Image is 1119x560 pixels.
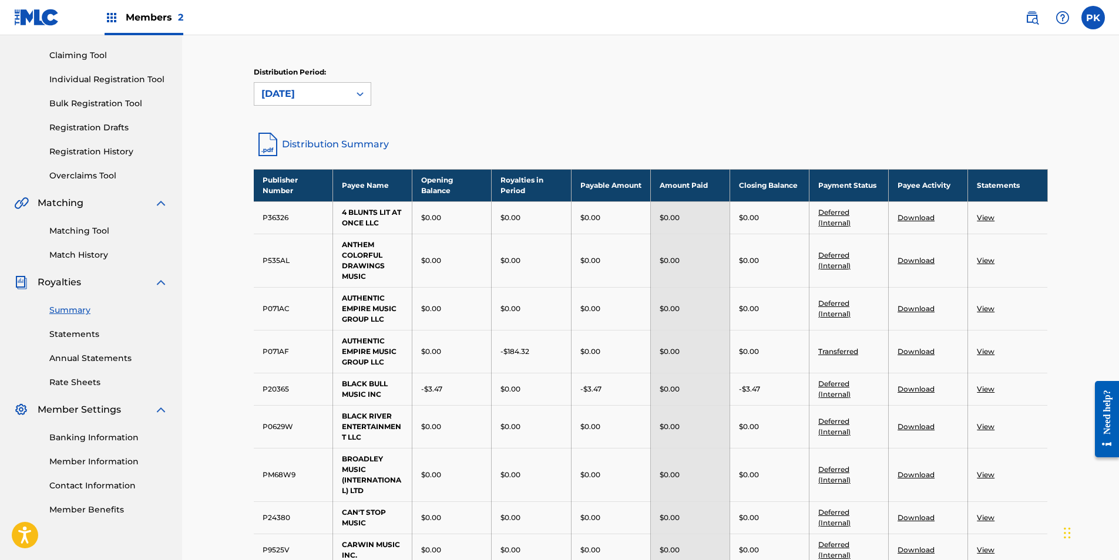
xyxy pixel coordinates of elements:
[977,304,994,313] a: View
[126,11,183,24] span: Members
[49,49,168,62] a: Claiming Tool
[898,256,935,265] a: Download
[49,456,168,468] a: Member Information
[977,347,994,356] a: View
[739,470,759,480] p: $0.00
[739,545,759,555] p: $0.00
[105,11,119,25] img: Top Rightsholders
[254,501,333,534] td: P24380
[254,330,333,373] td: P071AF
[14,196,29,210] img: Matching
[500,346,529,357] p: -$184.32
[254,448,333,501] td: PM68W9
[818,251,851,270] a: Deferred (Internal)
[49,504,168,516] a: Member Benefits
[49,146,168,158] a: Registration History
[571,169,650,201] th: Payable Amount
[818,379,851,399] a: Deferred (Internal)
[660,255,680,266] p: $0.00
[739,421,759,432] p: $0.00
[1020,6,1044,29] a: Public Search
[421,545,441,555] p: $0.00
[49,352,168,365] a: Annual Statements
[1064,515,1071,551] div: Drag
[333,330,412,373] td: AUTHENTIC EMPIRE MUSIC GROUP LLC
[333,169,412,201] th: Payee Name
[739,303,759,314] p: $0.00
[650,169,730,201] th: Amount Paid
[49,480,168,492] a: Contact Information
[500,384,520,394] p: $0.00
[333,373,412,405] td: BLACK BULL MUSIC INC
[977,256,994,265] a: View
[333,201,412,234] td: 4 BLUNTS LIT AT ONCE LLC
[500,512,520,523] p: $0.00
[818,208,851,227] a: Deferred (Internal)
[580,212,600,223] p: $0.00
[580,255,600,266] p: $0.00
[818,465,851,484] a: Deferred (Internal)
[421,384,442,394] p: -$3.47
[898,470,935,479] a: Download
[580,346,600,357] p: $0.00
[421,512,441,523] p: $0.00
[660,421,680,432] p: $0.00
[730,169,809,201] th: Closing Balance
[660,346,680,357] p: $0.00
[49,431,168,444] a: Banking Information
[660,512,680,523] p: $0.00
[412,169,492,201] th: Opening Balance
[421,421,441,432] p: $0.00
[1051,6,1074,29] div: Help
[38,196,83,210] span: Matching
[421,255,441,266] p: $0.00
[818,508,851,527] a: Deferred (Internal)
[14,403,28,417] img: Member Settings
[154,196,168,210] img: expand
[333,287,412,330] td: AUTHENTIC EMPIRE MUSIC GROUP LLC
[818,299,851,318] a: Deferred (Internal)
[333,501,412,534] td: CAN'T STOP MUSIC
[739,384,760,394] p: -$3.47
[580,512,600,523] p: $0.00
[977,213,994,222] a: View
[889,169,968,201] th: Payee Activity
[500,212,520,223] p: $0.00
[178,12,183,23] span: 2
[660,384,680,394] p: $0.00
[739,346,759,357] p: $0.00
[1025,11,1039,25] img: search
[977,513,994,522] a: View
[968,169,1047,201] th: Statements
[500,303,520,314] p: $0.00
[254,67,371,77] p: Distribution Period:
[977,545,994,554] a: View
[492,169,571,201] th: Royalties in Period
[898,384,935,393] a: Download
[49,328,168,340] a: Statements
[154,275,168,289] img: expand
[580,470,600,480] p: $0.00
[49,225,168,237] a: Matching Tool
[500,470,520,480] p: $0.00
[254,130,1048,158] a: Distribution Summary
[333,448,412,501] td: BROADLEY MUSIC (INTERNATIONAL) LTD
[898,545,935,554] a: Download
[898,213,935,222] a: Download
[49,122,168,134] a: Registration Drafts
[421,303,441,314] p: $0.00
[14,275,28,289] img: Royalties
[898,304,935,313] a: Download
[38,403,121,417] span: Member Settings
[580,303,600,314] p: $0.00
[14,9,59,26] img: MLC Logo
[49,249,168,261] a: Match History
[818,417,851,436] a: Deferred (Internal)
[977,470,994,479] a: View
[254,169,333,201] th: Publisher Number
[154,403,168,417] img: expand
[500,421,520,432] p: $0.00
[500,255,520,266] p: $0.00
[898,513,935,522] a: Download
[977,384,994,393] a: View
